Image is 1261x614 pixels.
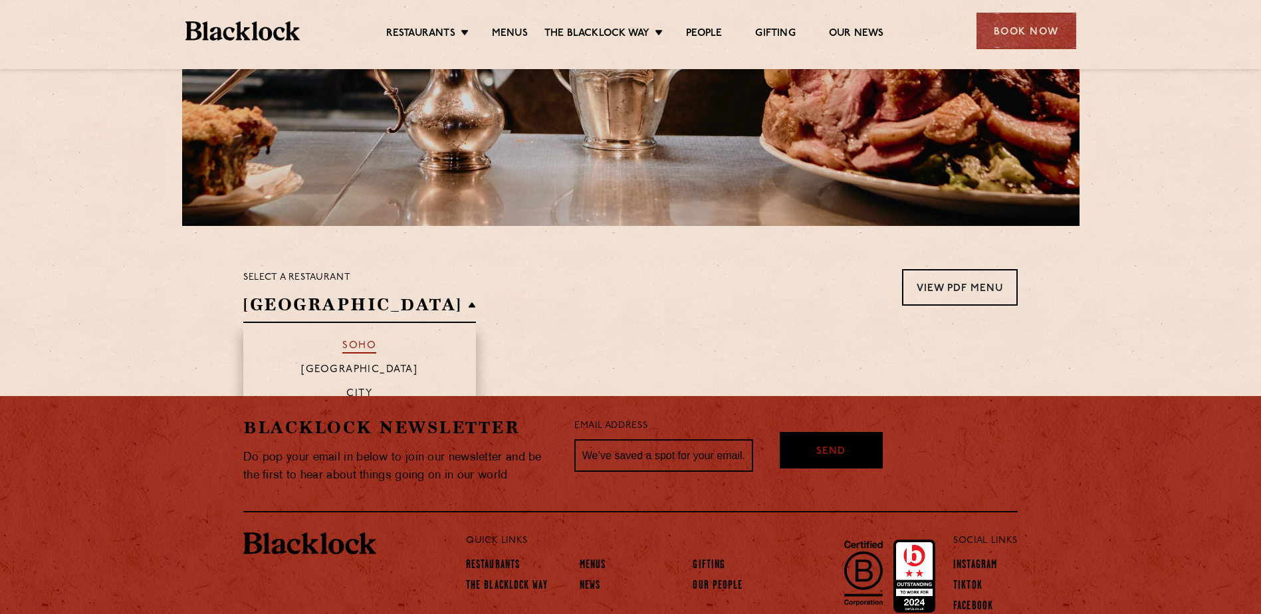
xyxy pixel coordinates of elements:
a: Restaurants [466,559,520,573]
a: Our People [693,579,743,594]
p: Quick Links [466,532,909,550]
a: News [580,579,600,594]
label: Email Address [574,419,647,434]
a: Restaurants [386,27,455,42]
p: Social Links [953,532,1018,550]
span: Send [816,445,846,460]
h2: Blacklock Newsletter [243,416,554,439]
a: Instagram [953,559,997,573]
p: City [346,388,372,401]
a: Our News [829,27,884,42]
img: BL_Textured_Logo-footer-cropped.svg [185,21,300,41]
h2: [GEOGRAPHIC_DATA] [243,293,476,323]
img: Accred_2023_2star.png [893,540,935,613]
a: The Blacklock Way [544,27,649,42]
input: We’ve saved a spot for your email... [574,439,753,472]
img: B-Corp-Logo-Black-RGB.svg [836,533,891,613]
p: Do pop your email in below to join our newsletter and be the first to hear about things going on ... [243,449,554,484]
a: Menus [492,27,528,42]
a: Gifting [693,559,725,573]
p: [GEOGRAPHIC_DATA] [301,364,417,377]
a: Menus [580,559,606,573]
p: Select a restaurant [243,269,476,286]
a: View PDF Menu [902,269,1018,306]
p: Soho [342,340,376,354]
div: Book Now [976,13,1076,49]
a: TikTok [953,579,982,594]
a: Gifting [755,27,795,42]
a: People [686,27,722,42]
img: BL_Textured_Logo-footer-cropped.svg [243,532,376,555]
a: The Blacklock Way [466,579,548,594]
